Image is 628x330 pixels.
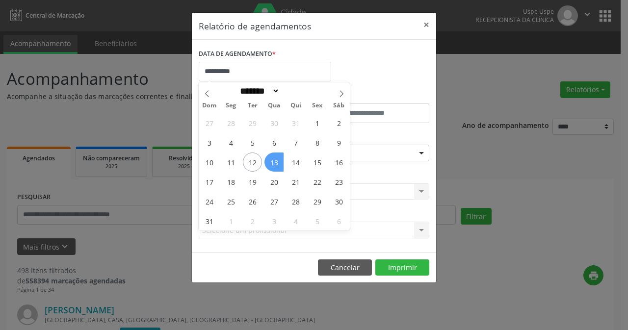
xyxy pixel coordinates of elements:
[264,113,284,132] span: Julho 30, 2025
[308,133,327,152] span: Agosto 8, 2025
[221,172,240,191] span: Agosto 18, 2025
[329,211,348,230] span: Setembro 6, 2025
[417,13,436,37] button: Close
[308,192,327,211] span: Agosto 29, 2025
[329,113,348,132] span: Agosto 2, 2025
[221,152,240,172] span: Agosto 11, 2025
[243,113,262,132] span: Julho 29, 2025
[328,102,350,109] span: Sáb
[264,133,284,152] span: Agosto 6, 2025
[243,192,262,211] span: Agosto 26, 2025
[221,211,240,230] span: Setembro 1, 2025
[308,172,327,191] span: Agosto 22, 2025
[200,133,219,152] span: Agosto 3, 2025
[221,133,240,152] span: Agosto 4, 2025
[242,102,263,109] span: Ter
[243,152,262,172] span: Agosto 12, 2025
[199,20,311,32] h5: Relatório de agendamentos
[264,192,284,211] span: Agosto 27, 2025
[316,88,429,103] label: ATÉ
[308,211,327,230] span: Setembro 5, 2025
[264,152,284,172] span: Agosto 13, 2025
[286,172,305,191] span: Agosto 21, 2025
[200,113,219,132] span: Julho 27, 2025
[243,172,262,191] span: Agosto 19, 2025
[329,192,348,211] span: Agosto 30, 2025
[200,192,219,211] span: Agosto 24, 2025
[263,102,285,109] span: Qua
[308,113,327,132] span: Agosto 1, 2025
[308,152,327,172] span: Agosto 15, 2025
[329,133,348,152] span: Agosto 9, 2025
[199,47,276,62] label: DATA DE AGENDAMENTO
[264,211,284,230] span: Setembro 3, 2025
[329,172,348,191] span: Agosto 23, 2025
[243,133,262,152] span: Agosto 5, 2025
[286,211,305,230] span: Setembro 4, 2025
[286,113,305,132] span: Julho 31, 2025
[243,211,262,230] span: Setembro 2, 2025
[199,102,220,109] span: Dom
[286,133,305,152] span: Agosto 7, 2025
[286,192,305,211] span: Agosto 28, 2025
[375,259,429,276] button: Imprimir
[221,113,240,132] span: Julho 28, 2025
[200,152,219,172] span: Agosto 10, 2025
[200,211,219,230] span: Agosto 31, 2025
[280,86,312,96] input: Year
[220,102,242,109] span: Seg
[221,192,240,211] span: Agosto 25, 2025
[286,152,305,172] span: Agosto 14, 2025
[307,102,328,109] span: Sex
[329,152,348,172] span: Agosto 16, 2025
[236,86,280,96] select: Month
[285,102,307,109] span: Qui
[318,259,372,276] button: Cancelar
[264,172,284,191] span: Agosto 20, 2025
[200,172,219,191] span: Agosto 17, 2025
